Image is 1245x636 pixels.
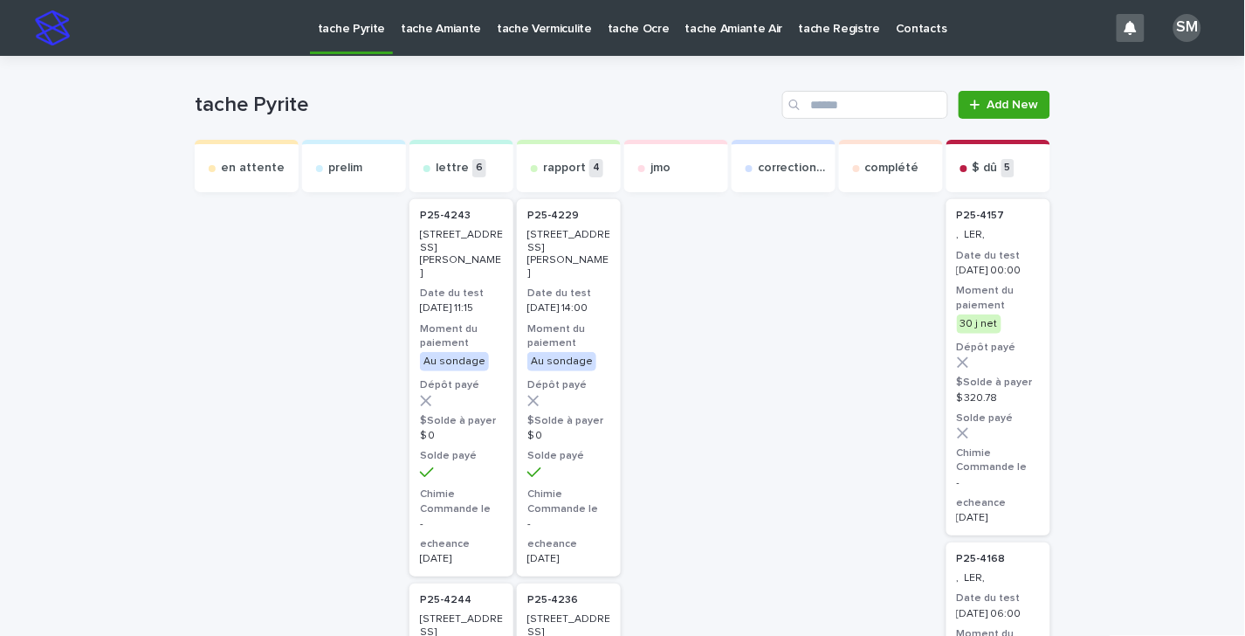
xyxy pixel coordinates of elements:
[420,553,503,565] p: [DATE]
[527,594,578,606] p: P25-4236
[195,93,775,118] h1: tache Pyrite
[420,352,489,371] div: Au sondage
[527,553,610,565] p: [DATE]
[957,496,1040,510] h3: echeance
[420,537,503,551] h3: echeance
[517,199,621,577] a: P25-4229 [STREET_ADDRESS][PERSON_NAME]Date du test[DATE] 14:00Moment du paiementAu sondageDépôt p...
[957,376,1040,390] h3: $Solde à payer
[957,512,1040,524] p: [DATE]
[957,315,1001,334] div: 30 j net
[420,210,471,222] p: P25-4243
[527,487,610,515] h3: Chimie Commande le
[420,449,503,463] h3: Solde payé
[957,210,1005,222] p: P25-4157
[420,518,503,530] p: -
[527,518,610,530] p: -
[987,99,1039,111] span: Add New
[957,392,1040,404] p: $ 320.78
[1173,14,1201,42] div: SM
[436,161,469,176] p: lettre
[527,449,610,463] h3: Solde payé
[957,477,1040,489] p: -
[527,378,610,392] h3: Dépôt payé
[527,302,610,315] p: [DATE] 14:00
[527,537,610,551] h3: echeance
[973,161,998,176] p: $ dû
[328,161,362,176] p: prelim
[472,159,486,177] p: 6
[527,414,610,428] h3: $Solde à payer
[957,249,1040,263] h3: Date du test
[957,446,1040,474] h3: Chimie Commande le
[527,287,610,301] h3: Date du test
[957,284,1040,312] h3: Moment du paiement
[957,572,1040,584] p: , LER,
[957,229,1040,241] p: , LER,
[589,159,603,177] p: 4
[650,161,671,176] p: jmo
[527,229,610,280] p: [STREET_ADDRESS][PERSON_NAME]
[957,411,1040,425] h3: Solde payé
[527,210,579,222] p: P25-4229
[865,161,919,176] p: complété
[420,414,503,428] h3: $Solde à payer
[420,594,471,606] p: P25-4244
[420,229,503,280] p: [STREET_ADDRESS][PERSON_NAME]
[946,199,1050,536] a: P25-4157 , LER,Date du test[DATE] 00:00Moment du paiement30 j netDépôt payé$Solde à payer$ 320.78...
[420,487,503,515] h3: Chimie Commande le
[957,553,1006,565] p: P25-4168
[420,430,503,442] p: $ 0
[543,161,586,176] p: rapport
[957,265,1040,277] p: [DATE] 00:00
[527,352,596,371] div: Au sondage
[527,322,610,350] h3: Moment du paiement
[1001,159,1015,177] p: 5
[420,378,503,392] h3: Dépôt payé
[409,199,513,577] a: P25-4243 [STREET_ADDRESS][PERSON_NAME]Date du test[DATE] 11:15Moment du paiementAu sondageDépôt p...
[957,341,1040,355] h3: Dépôt payé
[758,161,829,176] p: correction exp
[35,10,70,45] img: stacker-logo-s-only.png
[782,91,948,119] input: Search
[420,302,503,315] p: [DATE] 11:15
[957,591,1040,605] h3: Date du test
[959,91,1050,119] a: Add New
[527,430,610,442] p: $ 0
[420,322,503,350] h3: Moment du paiement
[420,287,503,301] h3: Date du test
[221,161,285,176] p: en attente
[957,608,1040,620] p: [DATE] 06:00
